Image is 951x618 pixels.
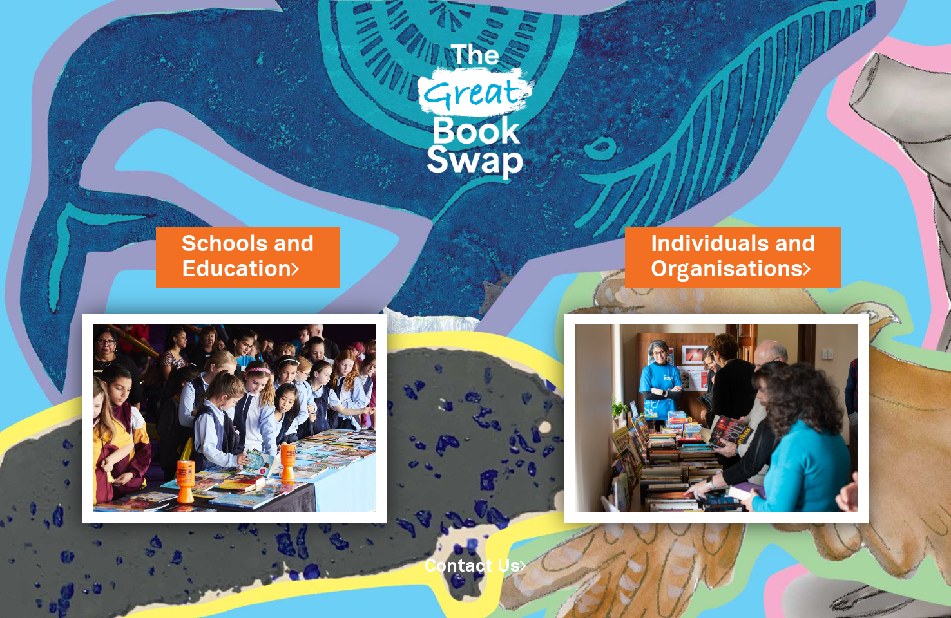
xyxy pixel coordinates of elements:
[406,15,545,200] img: Great Bookswap logo
[82,314,387,523] img: Schools and Education
[564,314,869,523] img: Individuals and Organisations
[425,559,526,575] a: Contact Us
[182,229,314,285] a: Schools andEducation
[651,229,816,285] a: Individuals andOrganisations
